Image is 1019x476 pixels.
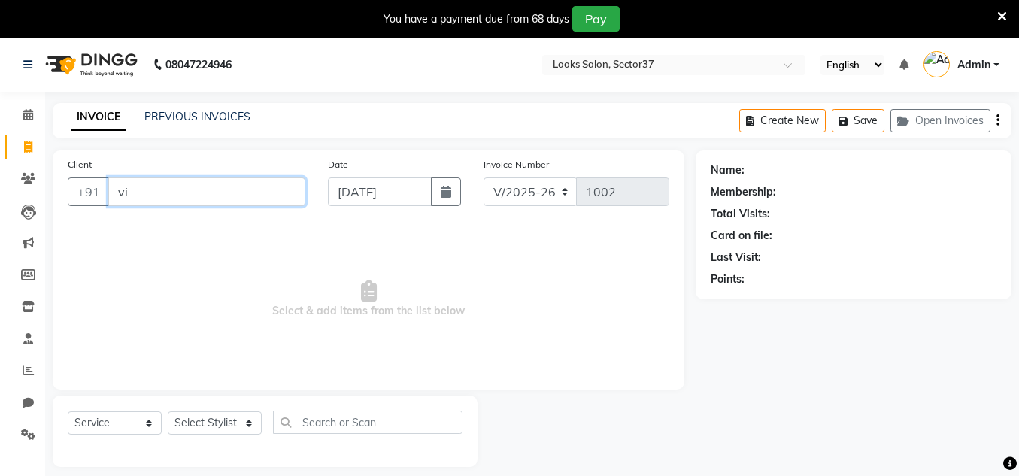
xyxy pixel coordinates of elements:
label: Invoice Number [484,158,549,171]
a: INVOICE [71,104,126,131]
button: Open Invoices [890,109,990,132]
label: Date [328,158,348,171]
img: Admin [923,51,950,77]
div: You have a payment due from 68 days [384,11,569,27]
span: Admin [957,57,990,73]
div: Points: [711,271,745,287]
input: Search by Name/Mobile/Email/Code [108,177,305,206]
div: Last Visit: [711,250,761,265]
a: PREVIOUS INVOICES [144,110,250,123]
div: Membership: [711,184,776,200]
b: 08047224946 [165,44,232,86]
div: Name: [711,162,745,178]
input: Search or Scan [273,411,462,434]
img: logo [38,44,141,86]
button: Save [832,109,884,132]
button: +91 [68,177,110,206]
label: Client [68,158,92,171]
span: Select & add items from the list below [68,224,669,374]
button: Pay [572,6,620,32]
button: Create New [739,109,826,132]
div: Total Visits: [711,206,770,222]
div: Card on file: [711,228,772,244]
